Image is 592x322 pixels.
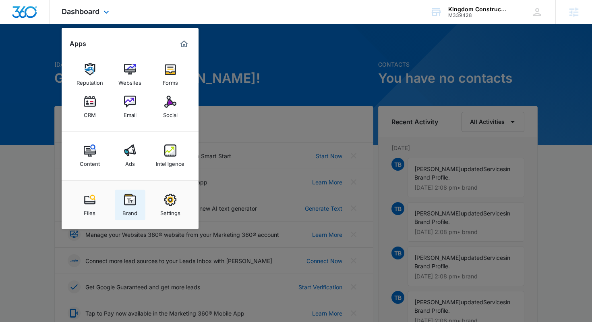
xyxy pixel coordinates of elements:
a: Ads [115,140,145,171]
div: Websites [118,75,141,86]
a: Content [75,140,105,171]
span: Dashboard [62,7,99,16]
div: Settings [160,206,180,216]
a: Files [75,190,105,220]
a: CRM [75,92,105,122]
div: Reputation [77,75,103,86]
div: Intelligence [156,157,184,167]
div: Email [124,108,137,118]
a: Marketing 360® Dashboard [178,38,190,50]
div: Files [84,206,95,216]
div: Social [163,108,178,118]
div: Ads [125,157,135,167]
a: Email [115,92,145,122]
a: Websites [115,59,145,90]
div: Forms [163,75,178,86]
div: CRM [84,108,96,118]
div: account name [448,6,507,13]
div: Content [80,157,100,167]
div: Brand [122,206,137,216]
a: Forms [155,59,186,90]
h2: Apps [70,40,86,48]
a: Intelligence [155,140,186,171]
div: account id [448,13,507,18]
a: Settings [155,190,186,220]
a: Social [155,92,186,122]
a: Brand [115,190,145,220]
a: Reputation [75,59,105,90]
